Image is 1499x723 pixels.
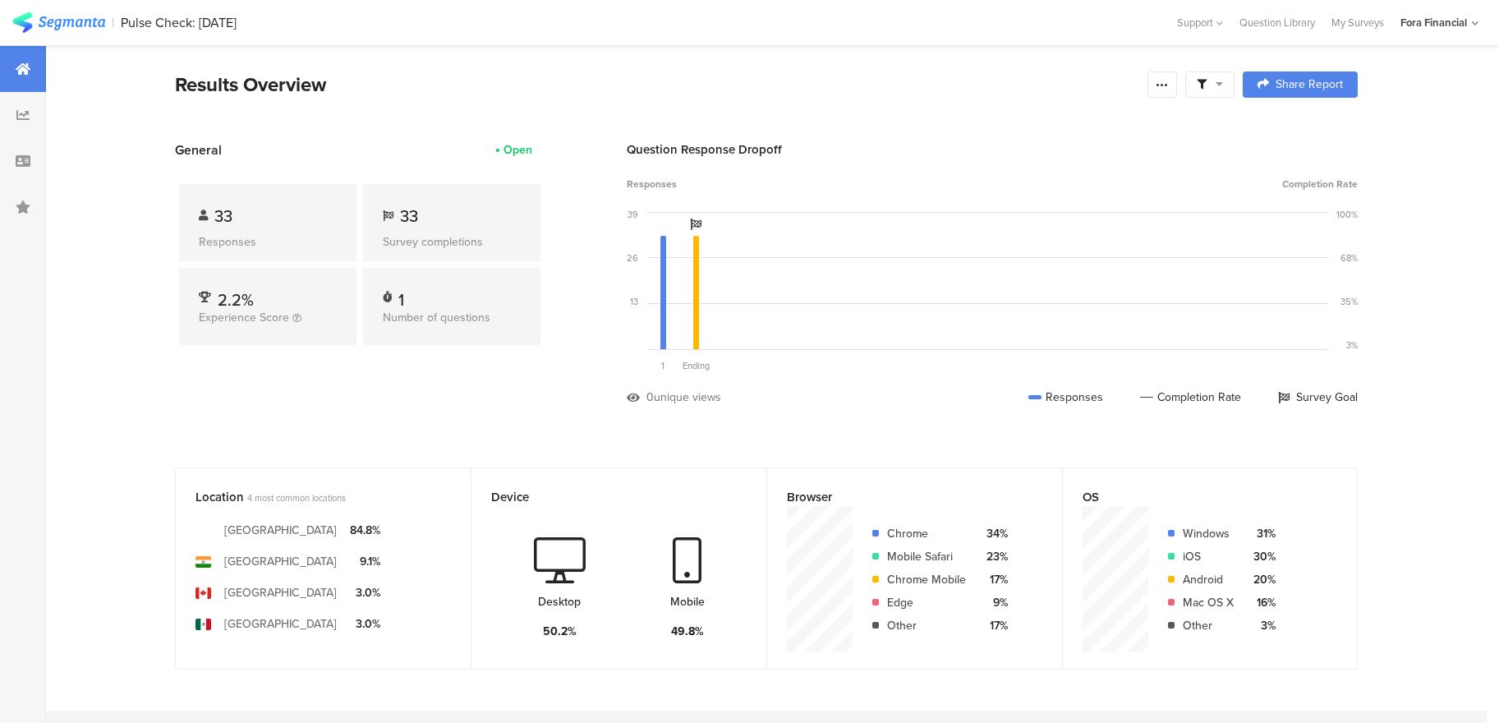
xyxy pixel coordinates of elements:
div: 34% [979,525,1008,542]
div: 3% [1247,617,1276,634]
div: 0 [646,389,654,406]
div: Windows [1183,525,1234,542]
div: Other [887,617,966,634]
div: 26 [627,251,638,265]
div: 3% [1346,338,1358,352]
div: 49.8% [671,623,704,640]
div: Results Overview [175,70,1139,99]
div: 1 [398,288,404,304]
div: Survey completions [383,233,521,251]
div: Location [195,488,424,506]
div: OS [1083,488,1310,506]
span: General [175,140,222,159]
div: Mobile [670,593,705,610]
div: 3.0% [350,615,380,633]
div: | [112,13,114,32]
span: 4 most common locations [247,491,346,504]
div: Chrome [887,525,966,542]
div: [GEOGRAPHIC_DATA] [224,522,337,539]
div: 13 [630,295,638,308]
div: Browser [787,488,1015,506]
div: Survey Goal [1278,389,1358,406]
span: Number of questions [383,309,490,326]
div: 50.2% [543,623,577,640]
div: 16% [1247,594,1276,611]
div: Chrome Mobile [887,571,966,588]
div: [GEOGRAPHIC_DATA] [224,584,337,601]
div: unique views [654,389,721,406]
div: Android [1183,571,1234,588]
div: Pulse Check: [DATE] [121,15,237,30]
span: Experience Score [199,309,289,326]
div: Fora Financial [1400,15,1467,30]
div: 68% [1340,251,1358,265]
div: Responses [199,233,337,251]
div: 84.8% [350,522,380,539]
div: 31% [1247,525,1276,542]
div: Desktop [538,593,581,610]
a: My Surveys [1323,15,1392,30]
span: 2.2% [218,288,254,312]
div: 23% [979,548,1008,565]
div: Mac OS X [1183,594,1234,611]
a: Question Library [1231,15,1323,30]
div: 30% [1247,548,1276,565]
div: 17% [979,617,1008,634]
div: Question Response Dropoff [627,140,1358,159]
div: Support [1177,10,1223,35]
img: segmanta logo [12,12,105,33]
span: Completion Rate [1282,177,1358,191]
div: Completion Rate [1140,389,1241,406]
div: [GEOGRAPHIC_DATA] [224,553,337,570]
div: Device [491,488,720,506]
div: Edge [887,594,966,611]
span: Responses [627,177,677,191]
span: 33 [214,204,232,228]
div: Other [1183,617,1234,634]
div: iOS [1183,548,1234,565]
div: 9.1% [350,553,380,570]
span: 33 [400,204,418,228]
div: 3.0% [350,584,380,601]
i: Survey Goal [690,219,701,230]
div: 17% [979,571,1008,588]
div: Mobile Safari [887,548,966,565]
div: Ending [679,359,712,372]
div: Responses [1028,389,1103,406]
div: 39 [628,208,638,221]
div: 100% [1336,208,1358,221]
div: 35% [1340,295,1358,308]
span: 1 [661,359,664,372]
span: Share Report [1276,79,1343,90]
div: Open [503,141,532,159]
div: [GEOGRAPHIC_DATA] [224,615,337,633]
div: 9% [979,594,1008,611]
div: 20% [1247,571,1276,588]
